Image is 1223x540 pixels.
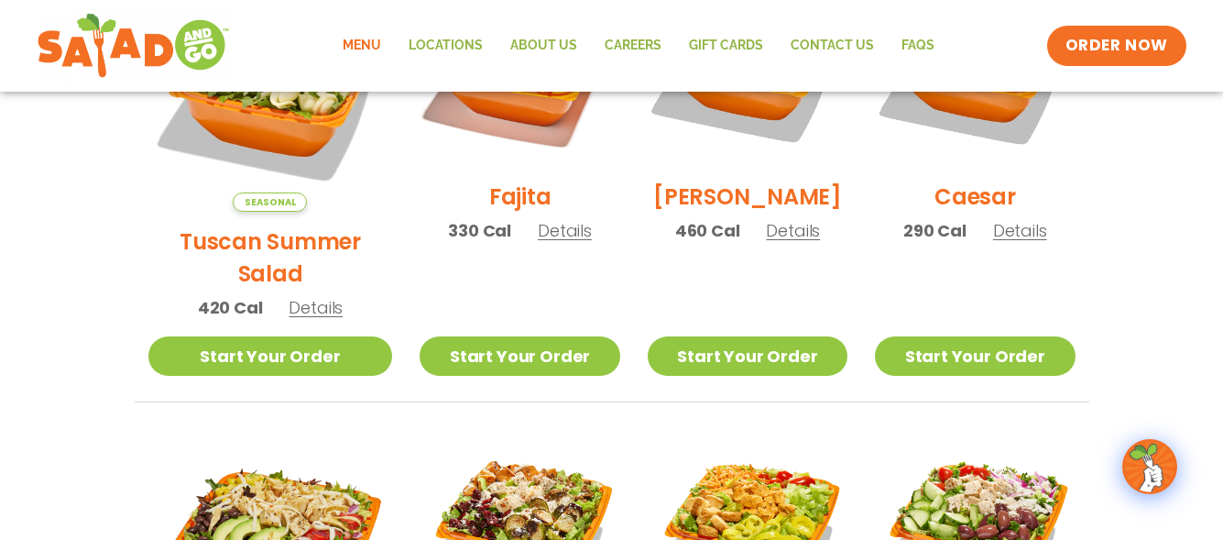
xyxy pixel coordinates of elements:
[648,336,847,376] a: Start Your Order
[489,181,551,213] h2: Fajita
[1124,441,1175,492] img: wpChatIcon
[329,25,395,67] a: Menu
[777,25,888,67] a: Contact Us
[448,218,511,243] span: 330 Cal
[888,25,948,67] a: FAQs
[1047,26,1186,66] a: ORDER NOW
[497,25,591,67] a: About Us
[420,336,619,376] a: Start Your Order
[538,219,592,242] span: Details
[675,218,740,243] span: 460 Cal
[289,296,343,319] span: Details
[934,181,1016,213] h2: Caesar
[395,25,497,67] a: Locations
[233,193,307,212] span: Seasonal
[903,218,966,243] span: 290 Cal
[653,181,842,213] h2: [PERSON_NAME]
[148,336,393,376] a: Start Your Order
[675,25,777,67] a: GIFT CARDS
[766,219,820,242] span: Details
[993,219,1047,242] span: Details
[198,295,263,320] span: 420 Cal
[875,336,1075,376] a: Start Your Order
[148,226,393,290] h2: Tuscan Summer Salad
[329,25,948,67] nav: Menu
[1065,35,1168,57] span: ORDER NOW
[37,9,230,83] img: new-SAG-logo-768×292
[591,25,675,67] a: Careers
